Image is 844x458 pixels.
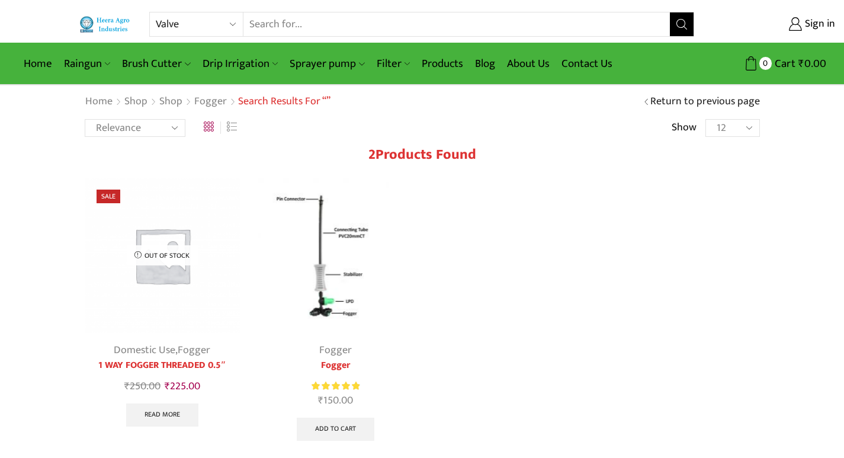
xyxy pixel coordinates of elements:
a: Raingun [58,50,116,78]
a: Contact Us [556,50,618,78]
span: ₹ [165,377,170,395]
input: Search for... [243,12,670,36]
a: Home [18,50,58,78]
a: Shop [124,94,148,110]
bdi: 225.00 [165,377,200,395]
nav: Breadcrumb [85,94,330,110]
a: Fogger [319,341,352,359]
h1: Search results for “” [238,95,330,108]
span: Sign in [802,17,835,32]
span: ₹ [798,55,804,73]
a: Fogger [194,94,227,110]
a: Home [85,94,113,110]
a: Read more about “1 WAY FOGGER THREADED 0.5"” [126,403,198,427]
img: Placeholder [85,178,240,334]
span: 2 [368,143,376,166]
span: Show [672,120,697,136]
span: Sale [97,190,120,203]
span: 0 [759,57,772,69]
span: ₹ [124,377,130,395]
bdi: 0.00 [798,55,826,73]
p: Out of stock [126,245,198,265]
a: Sprayer pump [284,50,370,78]
a: Fogger [258,358,413,373]
a: Sign in [712,14,835,35]
span: Cart [772,56,795,72]
a: Products [416,50,469,78]
a: Brush Cutter [116,50,196,78]
img: Fogger [258,178,413,334]
a: Shop [159,94,183,110]
a: Domestic Use [114,341,175,359]
bdi: 150.00 [318,392,353,409]
a: 0 Cart ₹0.00 [706,53,826,75]
a: Return to previous page [650,94,760,110]
a: Drip Irrigation [197,50,284,78]
a: Filter [371,50,416,78]
bdi: 250.00 [124,377,161,395]
span: Products found [376,143,476,166]
select: Shop order [85,119,185,137]
span: Rated out of 5 [312,380,360,392]
span: ₹ [318,392,323,409]
a: Fogger [178,341,210,359]
div: Rated 5.00 out of 5 [312,380,360,392]
div: , [85,342,240,358]
button: Search button [670,12,694,36]
a: 1 WAY FOGGER THREADED 0.5″ [85,358,240,373]
a: About Us [501,50,556,78]
a: Add to cart: “Fogger” [297,418,374,441]
a: Blog [469,50,501,78]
